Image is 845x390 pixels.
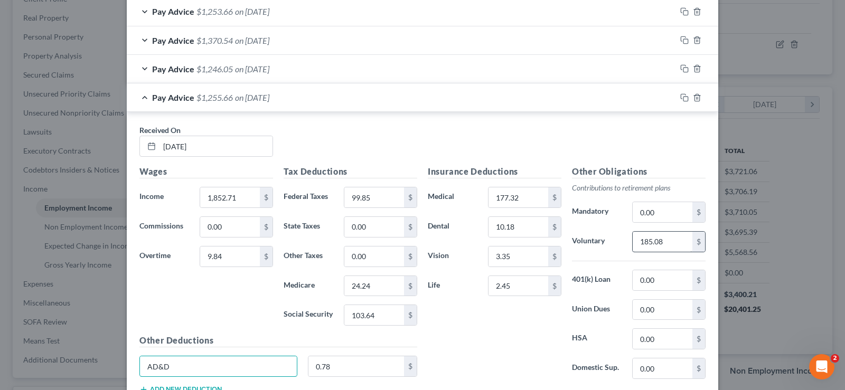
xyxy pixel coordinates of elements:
[344,305,404,325] input: 0.00
[567,358,627,379] label: Domestic Sup.
[278,216,339,237] label: State Taxes
[422,187,483,208] label: Medical
[159,136,273,156] input: MM/DD/YYYY
[139,126,181,135] span: Received On
[278,275,339,297] label: Medicare
[692,329,705,349] div: $
[235,35,269,45] span: on [DATE]
[235,92,269,102] span: on [DATE]
[422,216,483,237] label: Dental
[489,276,548,296] input: 0.00
[134,246,194,267] label: Overtime
[489,217,548,237] input: 0.00
[404,356,417,376] div: $
[692,270,705,290] div: $
[139,334,417,347] h5: Other Deductions
[633,329,692,349] input: 0.00
[404,217,417,237] div: $
[567,328,627,349] label: HSA
[134,216,194,237] label: Commissions
[567,270,627,291] label: 401(k) Loan
[633,202,692,222] input: 0.00
[567,202,627,223] label: Mandatory
[260,187,273,207] div: $
[692,300,705,320] div: $
[278,246,339,267] label: Other Taxes
[235,64,269,74] span: on [DATE]
[200,187,260,207] input: 0.00
[278,305,339,326] label: Social Security
[404,246,417,267] div: $
[344,187,404,207] input: 0.00
[548,187,561,207] div: $
[308,356,405,376] input: 0.00
[260,246,273,267] div: $
[548,217,561,237] div: $
[572,165,706,178] h5: Other Obligations
[633,232,692,252] input: 0.00
[140,356,297,376] input: Specify...
[278,187,339,208] label: Federal Taxes
[235,6,269,16] span: on [DATE]
[139,165,273,178] h5: Wages
[196,64,233,74] span: $1,246.05
[692,202,705,222] div: $
[344,246,404,267] input: 0.00
[200,246,260,267] input: 0.00
[548,276,561,296] div: $
[404,276,417,296] div: $
[196,92,233,102] span: $1,255.66
[344,217,404,237] input: 0.00
[567,231,627,252] label: Voluntary
[809,354,834,379] iframe: Intercom live chat
[260,217,273,237] div: $
[422,275,483,297] label: Life
[284,165,417,178] h5: Tax Deductions
[152,6,194,16] span: Pay Advice
[404,187,417,207] div: $
[692,358,705,378] div: $
[196,6,233,16] span: $1,253.66
[344,276,404,296] input: 0.00
[567,299,627,320] label: Union Dues
[633,300,692,320] input: 0.00
[692,232,705,252] div: $
[633,358,692,378] input: 0.00
[200,217,260,237] input: 0.00
[428,165,561,178] h5: Insurance Deductions
[831,354,839,363] span: 2
[139,192,164,201] span: Income
[152,35,194,45] span: Pay Advice
[404,305,417,325] div: $
[633,270,692,290] input: 0.00
[489,246,548,267] input: 0.00
[572,183,706,193] p: Contributions to retirement plans
[489,187,548,207] input: 0.00
[152,92,194,102] span: Pay Advice
[422,246,483,267] label: Vision
[548,246,561,267] div: $
[152,64,194,74] span: Pay Advice
[196,35,233,45] span: $1,370.54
